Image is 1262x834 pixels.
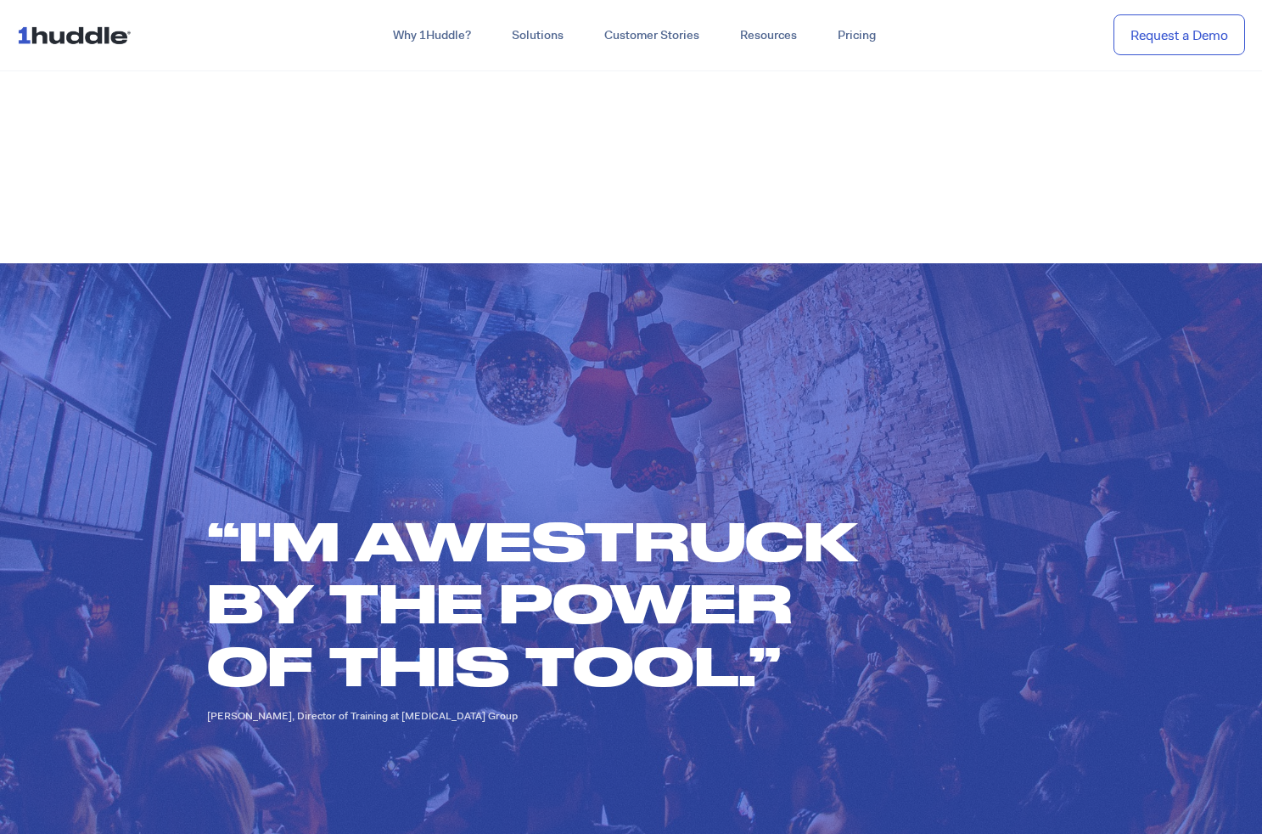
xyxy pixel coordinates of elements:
a: Customer Stories [584,20,720,51]
a: Why 1Huddle? [373,20,491,51]
img: ... [17,19,138,51]
a: Resources [720,20,817,51]
a: Request a Demo [1113,14,1245,56]
a: Solutions [491,20,584,51]
h2: “I'M AWESTRUCK BY THE POWER OF THIS TOOL.” [207,510,1029,696]
a: Pricing [817,20,896,51]
span: [PERSON_NAME], Director of Training at [MEDICAL_DATA] Group [207,709,518,723]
